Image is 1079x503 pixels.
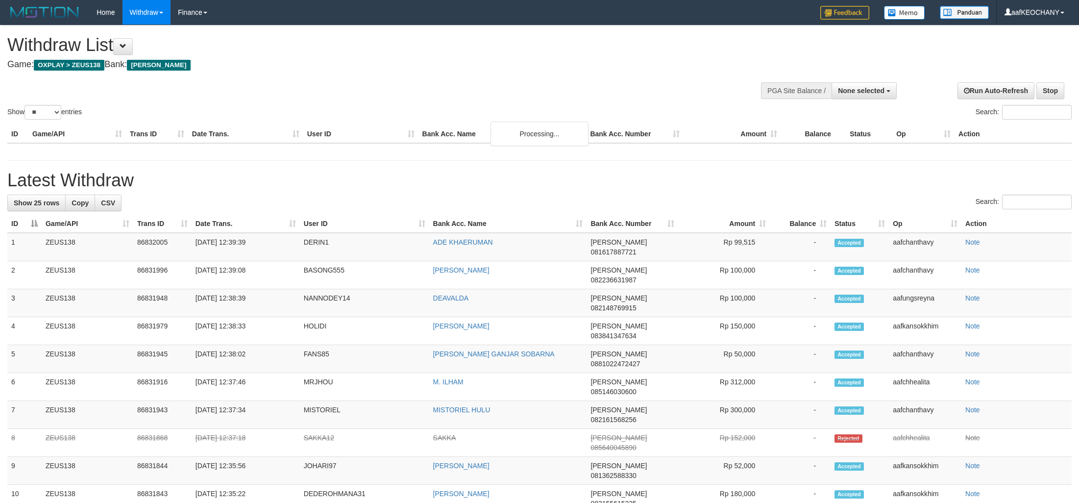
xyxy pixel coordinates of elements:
th: Action [961,215,1072,233]
a: Note [965,490,980,498]
td: aafkansokkhim [889,317,961,345]
input: Search: [1002,195,1072,209]
td: 3 [7,289,42,317]
span: Copy 082148769915 to clipboard [590,304,636,312]
a: Note [965,266,980,274]
button: None selected [832,82,897,99]
span: Copy 0881022472427 to clipboard [590,360,640,368]
input: Search: [1002,105,1072,120]
th: User ID: activate to sort column ascending [300,215,429,233]
th: Action [955,125,1072,143]
td: Rp 312,000 [678,373,770,401]
th: Status: activate to sort column ascending [831,215,889,233]
td: - [770,233,831,261]
a: [PERSON_NAME] [433,490,490,498]
select: Showentries [25,105,61,120]
span: Accepted [834,295,864,303]
td: aafchanthavy [889,233,961,261]
a: Note [965,406,980,414]
td: 86831916 [133,373,192,401]
td: 86831943 [133,401,192,429]
span: Accepted [834,323,864,331]
span: [PERSON_NAME] [590,378,647,386]
h1: Withdraw List [7,35,710,55]
td: FANS85 [300,345,429,373]
td: ZEUS138 [42,261,133,289]
th: Game/API: activate to sort column ascending [42,215,133,233]
span: Accepted [834,267,864,275]
td: ZEUS138 [42,401,133,429]
a: Copy [65,195,95,211]
td: - [770,457,831,485]
th: Trans ID: activate to sort column ascending [133,215,192,233]
td: Rp 150,000 [678,317,770,345]
td: Rp 100,000 [678,261,770,289]
td: 1 [7,233,42,261]
td: aafchanthavy [889,345,961,373]
span: [PERSON_NAME] [590,406,647,414]
a: SAKKA [433,434,456,442]
span: OXPLAY > ZEUS138 [34,60,104,71]
td: Rp 100,000 [678,289,770,317]
td: JOHARI97 [300,457,429,485]
td: aafchanthavy [889,261,961,289]
td: Rp 99,515 [678,233,770,261]
td: - [770,261,831,289]
td: [DATE] 12:39:08 [192,261,300,289]
td: - [770,401,831,429]
img: Feedback.jpg [820,6,869,20]
td: 7 [7,401,42,429]
th: Date Trans.: activate to sort column ascending [192,215,300,233]
td: [DATE] 12:38:39 [192,289,300,317]
td: aafchhealita [889,429,961,457]
span: Copy [72,199,89,207]
td: MRJHOU [300,373,429,401]
td: [DATE] 12:37:18 [192,429,300,457]
label: Search: [976,105,1072,120]
th: Status [846,125,892,143]
a: Note [965,378,980,386]
a: M. ILHAM [433,378,464,386]
td: - [770,345,831,373]
th: Amount: activate to sort column ascending [678,215,770,233]
th: Balance: activate to sort column ascending [770,215,831,233]
img: MOTION_logo.png [7,5,82,20]
th: Op [892,125,955,143]
span: Copy 085640045890 to clipboard [590,444,636,452]
th: Trans ID [126,125,188,143]
span: [PERSON_NAME] [590,350,647,358]
td: [DATE] 12:39:39 [192,233,300,261]
td: SAKKA12 [300,429,429,457]
span: Copy 081617887721 to clipboard [590,248,636,256]
th: Bank Acc. Name [418,125,587,143]
td: 4 [7,317,42,345]
td: aafchanthavy [889,401,961,429]
a: ADE KHAERUMAN [433,238,493,246]
th: User ID [303,125,418,143]
td: 8 [7,429,42,457]
span: [PERSON_NAME] [590,434,647,442]
td: - [770,289,831,317]
td: [DATE] 12:38:02 [192,345,300,373]
td: aafkansokkhim [889,457,961,485]
td: Rp 50,000 [678,345,770,373]
img: Button%20Memo.svg [884,6,925,20]
span: Copy 085146030600 to clipboard [590,388,636,396]
span: Show 25 rows [14,199,59,207]
td: 86831945 [133,345,192,373]
span: Rejected [834,434,862,443]
td: ZEUS138 [42,373,133,401]
th: Balance [781,125,846,143]
td: 5 [7,345,42,373]
a: CSV [95,195,122,211]
th: Game/API [28,125,126,143]
span: Copy 083841347634 to clipboard [590,332,636,340]
span: [PERSON_NAME] [590,490,647,498]
th: Bank Acc. Name: activate to sort column ascending [429,215,587,233]
th: ID: activate to sort column descending [7,215,42,233]
td: - [770,429,831,457]
td: - [770,373,831,401]
img: panduan.png [940,6,989,19]
td: 86831996 [133,261,192,289]
span: None selected [838,87,884,95]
